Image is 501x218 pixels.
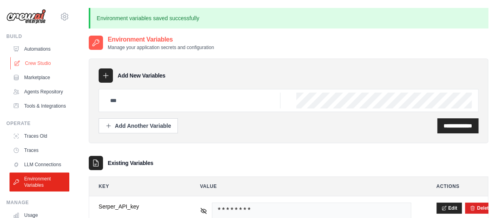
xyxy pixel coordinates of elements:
th: Key [89,177,184,196]
a: Traces [10,144,69,157]
a: Marketplace [10,71,69,84]
button: Delete [470,205,491,211]
div: Add Another Variable [105,122,171,130]
div: Operate [6,120,69,127]
div: Manage [6,199,69,206]
th: Value [190,177,421,196]
th: Actions [427,177,488,196]
a: Agents Repository [10,85,69,98]
a: Automations [10,43,69,55]
span: Serper_API_key [99,203,175,210]
a: Traces Old [10,130,69,142]
a: Crew Studio [10,57,70,70]
h3: Add New Variables [118,72,166,80]
a: Environment Variables [10,173,69,191]
h2: Environment Variables [108,35,214,44]
img: Logo [6,9,46,24]
h3: Existing Variables [108,159,153,167]
p: Manage your application secrets and configuration [108,44,214,51]
a: Tools & Integrations [10,100,69,112]
div: Build [6,33,69,40]
p: Environment variables saved successfully [89,8,488,28]
button: Add Another Variable [99,118,178,133]
a: LLM Connections [10,158,69,171]
button: Edit [436,203,462,214]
